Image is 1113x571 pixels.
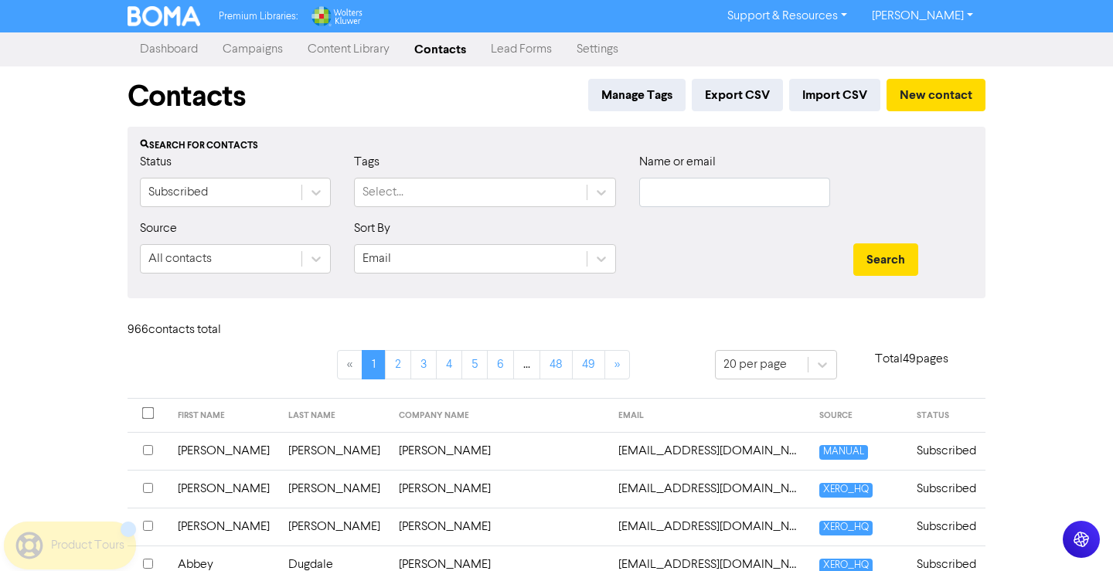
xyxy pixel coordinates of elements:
a: Page 3 [410,350,437,379]
a: Page 4 [436,350,462,379]
h6: 966 contact s total [128,323,251,338]
label: Sort By [354,219,390,238]
th: STATUS [907,399,985,433]
td: [PERSON_NAME] [390,470,609,508]
th: LAST NAME [279,399,390,433]
img: Wolters Kluwer [310,6,362,26]
td: [PERSON_NAME] [168,432,279,470]
span: Premium Libraries: [219,12,298,22]
a: [PERSON_NAME] [859,4,985,29]
th: SOURCE [810,399,907,433]
td: [PERSON_NAME] [168,470,279,508]
a: Lead Forms [478,34,564,65]
th: COMPANY NAME [390,399,609,433]
th: FIRST NAME [168,399,279,433]
a: Page 49 [572,350,605,379]
label: Source [140,219,177,238]
label: Name or email [639,153,716,172]
a: Dashboard [128,34,210,65]
a: Page 2 [385,350,411,379]
div: Search for contacts [140,139,973,153]
td: [PERSON_NAME] [168,508,279,546]
h1: Contacts [128,79,246,114]
td: 001aaronj@gmail.com [609,432,810,470]
p: Total 49 pages [837,350,985,369]
a: Support & Resources [715,4,859,29]
iframe: Chat Widget [1036,497,1113,571]
div: 20 per page [723,355,787,374]
a: Page 1 is your current page [362,350,386,379]
td: 3dwinramosjr@gmail.com [609,470,810,508]
button: Search [853,243,918,276]
label: Status [140,153,172,172]
button: New contact [887,79,985,111]
a: » [604,350,630,379]
div: Select... [362,183,403,202]
span: XERO_HQ [819,521,873,535]
td: [PERSON_NAME] [390,508,609,546]
td: Subscribed [907,470,985,508]
td: [PERSON_NAME] [279,508,390,546]
td: [PERSON_NAME] [279,432,390,470]
label: Tags [354,153,380,172]
button: Export CSV [692,79,783,111]
a: Page 5 [461,350,488,379]
a: Settings [564,34,631,65]
td: aaronlavack@gmail.com [609,508,810,546]
a: Page 6 [487,350,514,379]
div: Subscribed [148,183,208,202]
div: All contacts [148,250,212,268]
td: [PERSON_NAME] [279,470,390,508]
td: Subscribed [907,432,985,470]
a: Contacts [402,34,478,65]
td: [PERSON_NAME] [390,432,609,470]
div: Email [362,250,391,268]
button: Import CSV [789,79,880,111]
a: Page 48 [539,350,573,379]
button: Manage Tags [588,79,686,111]
span: XERO_HQ [819,483,873,498]
th: EMAIL [609,399,810,433]
a: Content Library [295,34,402,65]
img: BOMA Logo [128,6,200,26]
span: MANUAL [819,445,868,460]
td: Subscribed [907,508,985,546]
a: Campaigns [210,34,295,65]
